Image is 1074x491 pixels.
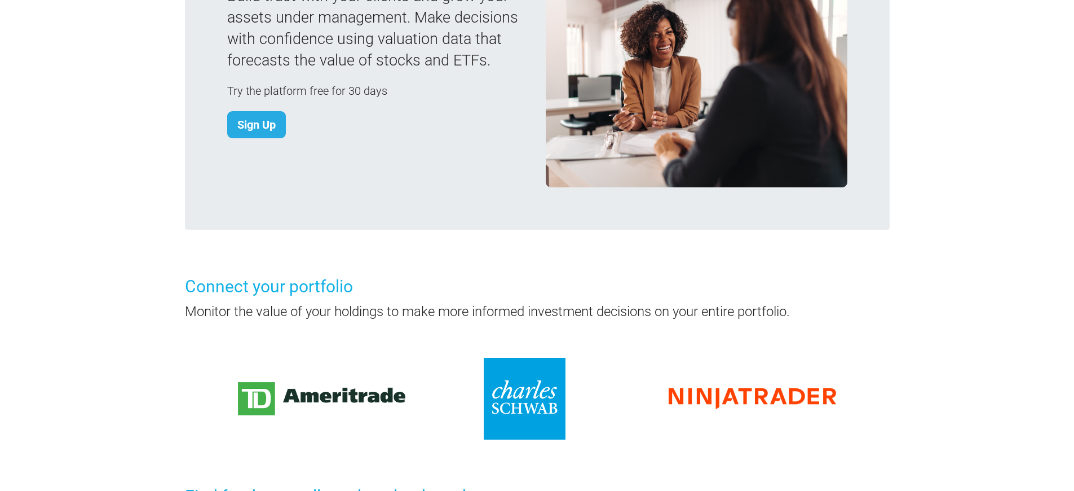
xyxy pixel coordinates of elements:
[185,275,890,299] h3: Connect your portfolio
[484,358,565,440] img: Charles Schwab
[669,388,837,410] img: NinjaTrader_Logo.png
[227,84,529,98] h4: Try the platform free for 30 days
[227,111,286,138] a: Sign Up
[185,304,890,320] h4: Monitor the value of your holdings to make more informed investment decisions on your entire port...
[238,382,406,415] img: Learn more about stockcalc's integration with TD VEO Open Access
